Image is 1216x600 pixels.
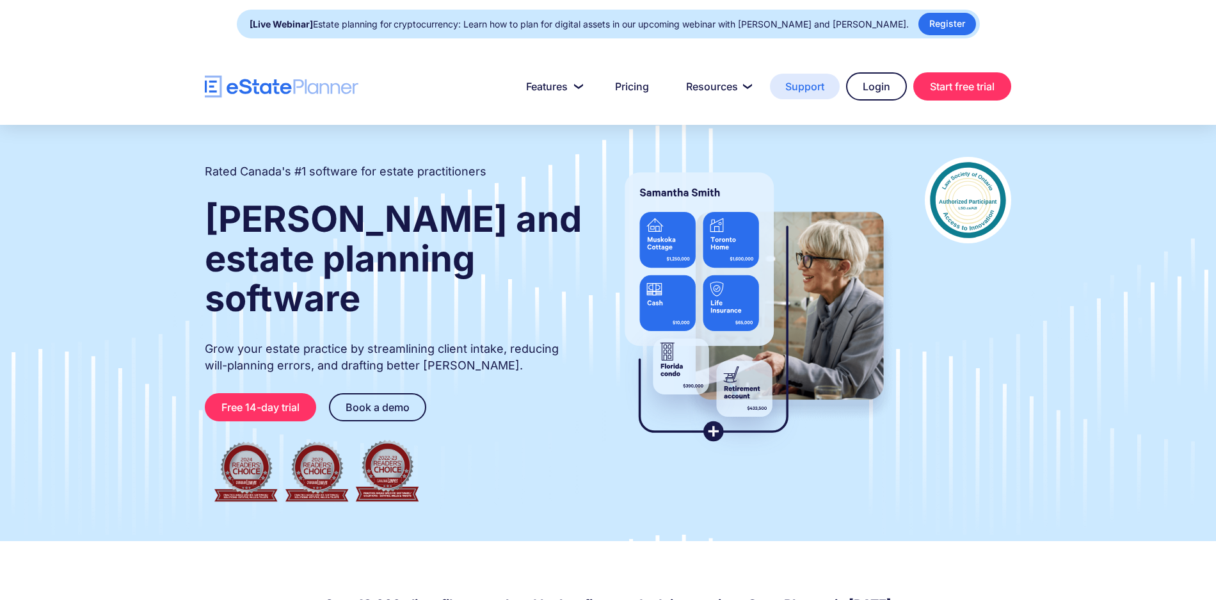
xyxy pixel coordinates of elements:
a: Free 14-day trial [205,393,316,421]
a: Login [846,72,907,101]
a: Book a demo [329,393,426,421]
a: Register [918,13,976,35]
a: Features [511,74,593,99]
strong: [Live Webinar] [250,19,313,29]
a: Pricing [600,74,664,99]
a: Start free trial [913,72,1011,101]
strong: [PERSON_NAME] and estate planning software [205,197,582,320]
h2: Rated Canada's #1 software for estate practitioners [205,163,486,180]
a: home [205,76,358,98]
a: Support [770,74,840,99]
p: Grow your estate practice by streamlining client intake, reducing will-planning errors, and draft... [205,341,584,374]
div: Estate planning for cryptocurrency: Learn how to plan for digital assets in our upcoming webinar ... [250,15,909,33]
a: Resources [671,74,764,99]
img: estate planner showing wills to their clients, using eState Planner, a leading estate planning so... [609,157,899,458]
